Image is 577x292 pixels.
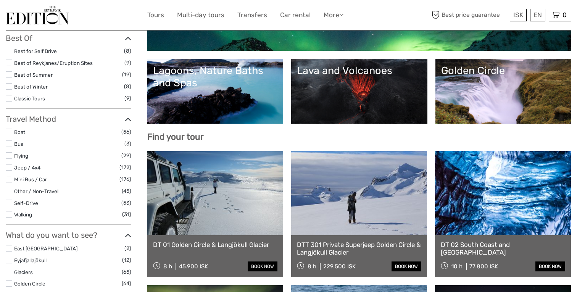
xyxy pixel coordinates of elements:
span: 8 h [163,263,172,270]
div: 77.800 ISK [469,263,498,270]
div: 45.900 ISK [179,263,208,270]
a: Transfers [237,10,267,21]
a: Best of Winter [14,84,48,90]
a: Eyjafjallajökull [14,257,47,263]
span: (45) [122,187,131,195]
a: book now [392,261,421,271]
img: The Reykjavík Edition [6,6,69,24]
a: Glaciers [14,269,33,275]
span: (31) [122,210,131,219]
a: Lagoons, Nature Baths and Spas [153,65,278,118]
span: 10 h [451,263,463,270]
a: Best for Self Drive [14,48,57,54]
a: East [GEOGRAPHIC_DATA] [14,245,77,252]
a: Car rental [280,10,311,21]
span: (8) [124,82,131,91]
span: (176) [119,175,131,184]
span: ISK [513,11,523,19]
a: Golden Circle [441,65,566,118]
span: (9) [124,58,131,67]
div: Golden Circle [441,65,566,77]
span: (19) [122,70,131,79]
div: EN [530,9,545,21]
a: Bus [14,141,23,147]
span: 8 h [308,263,316,270]
div: 229.500 ISK [323,263,356,270]
span: (65) [122,268,131,276]
span: (64) [122,279,131,288]
a: Lava and Volcanoes [297,65,422,118]
span: (3) [124,139,131,148]
a: Walking [14,211,32,218]
a: Jeep / 4x4 [14,165,40,171]
a: Boat [14,129,25,135]
a: Multi-day tours [177,10,224,21]
h3: Best Of [6,34,131,43]
span: (8) [124,47,131,55]
span: (9) [124,94,131,103]
a: book now [248,261,277,271]
span: (56) [121,127,131,136]
span: (172) [119,163,131,172]
a: Best of Summer [14,72,53,78]
a: Other / Non-Travel [14,188,58,194]
a: Best of Reykjanes/Eruption Sites [14,60,93,66]
b: Find your tour [147,132,204,142]
div: Lagoons, Nature Baths and Spas [153,65,278,89]
h3: What do you want to see? [6,231,131,240]
a: Classic Tours [14,95,45,102]
h3: Travel Method [6,115,131,124]
span: (53) [121,198,131,207]
a: DTT 301 Private Superjeep Golden Circle & Langjökull Glacier [297,241,421,257]
a: Flying [14,153,28,159]
a: Self-Drive [14,200,38,206]
span: (2) [124,244,131,253]
a: Tours [147,10,164,21]
div: Lava and Volcanoes [297,65,422,77]
a: DT 02 South Coast and [GEOGRAPHIC_DATA] [441,241,565,257]
span: 0 [561,11,568,19]
a: More [324,10,343,21]
a: Mini Bus / Car [14,176,47,182]
a: DT 01 Golden Circle & Langjökull Glacier [153,241,277,248]
a: Golden Circle [14,281,45,287]
span: (12) [122,256,131,265]
span: (29) [121,151,131,160]
a: book now [535,261,565,271]
span: Best price guarantee [430,9,508,21]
